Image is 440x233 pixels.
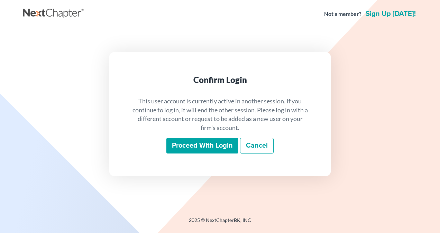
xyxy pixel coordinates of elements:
strong: Not a member? [324,10,361,18]
a: Cancel [240,138,274,154]
a: Sign up [DATE]! [364,10,417,17]
div: 2025 © NextChapterBK, INC [23,217,417,229]
p: This user account is currently active in another session. If you continue to log in, it will end ... [131,97,309,132]
div: Confirm Login [131,74,309,85]
input: Proceed with login [166,138,238,154]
